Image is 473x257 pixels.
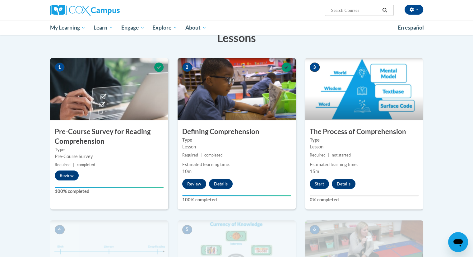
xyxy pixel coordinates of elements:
span: Required [55,162,71,167]
span: About [185,24,206,31]
span: My Learning [50,24,86,31]
span: | [201,153,202,157]
span: Required [182,153,198,157]
button: Start [310,179,329,189]
span: Engage [121,24,145,31]
span: Learn [94,24,113,31]
span: En español [398,24,424,31]
div: Estimated learning time: [182,161,291,168]
span: 1 [55,63,65,72]
div: Main menu [41,21,433,35]
iframe: Button to launch messaging window [448,232,468,252]
a: En español [394,21,428,34]
span: 6 [310,225,320,234]
button: Search [380,7,389,14]
div: Pre-Course Survey [55,153,164,160]
label: Type [182,137,291,143]
div: Your progress [182,195,291,196]
span: 3 [310,63,320,72]
span: completed [204,153,223,157]
a: Learn [90,21,117,35]
span: Required [310,153,326,157]
input: Search Courses [330,7,380,14]
span: 15m [310,169,319,174]
div: Lesson [310,143,419,150]
label: 0% completed [310,196,419,203]
img: Course Image [50,58,168,120]
h3: Pre-Course Survey for Reading Comprehension [50,127,168,146]
img: Course Image [178,58,296,120]
button: Review [55,171,79,180]
span: | [328,153,329,157]
h3: Defining Comprehension [178,127,296,137]
div: Your progress [55,187,164,188]
span: 5 [182,225,192,234]
button: Details [209,179,233,189]
span: completed [77,162,95,167]
label: 100% completed [55,188,164,195]
span: | [73,162,74,167]
a: Explore [148,21,181,35]
div: Lesson [182,143,291,150]
a: My Learning [46,21,90,35]
label: Type [310,137,419,143]
span: 2 [182,63,192,72]
a: About [181,21,211,35]
span: 4 [55,225,65,234]
span: not started [332,153,351,157]
button: Account Settings [405,5,423,15]
div: Estimated learning time: [310,161,419,168]
h3: The Process of Comprehension [305,127,423,137]
img: Cox Campus [50,5,120,16]
h3: Lessons [50,30,423,45]
span: Explore [152,24,177,31]
img: Course Image [305,58,423,120]
span: 10m [182,169,192,174]
a: Cox Campus [50,5,168,16]
button: Review [182,179,206,189]
a: Engage [117,21,149,35]
label: 100% completed [182,196,291,203]
label: Type [55,146,164,153]
button: Details [332,179,355,189]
